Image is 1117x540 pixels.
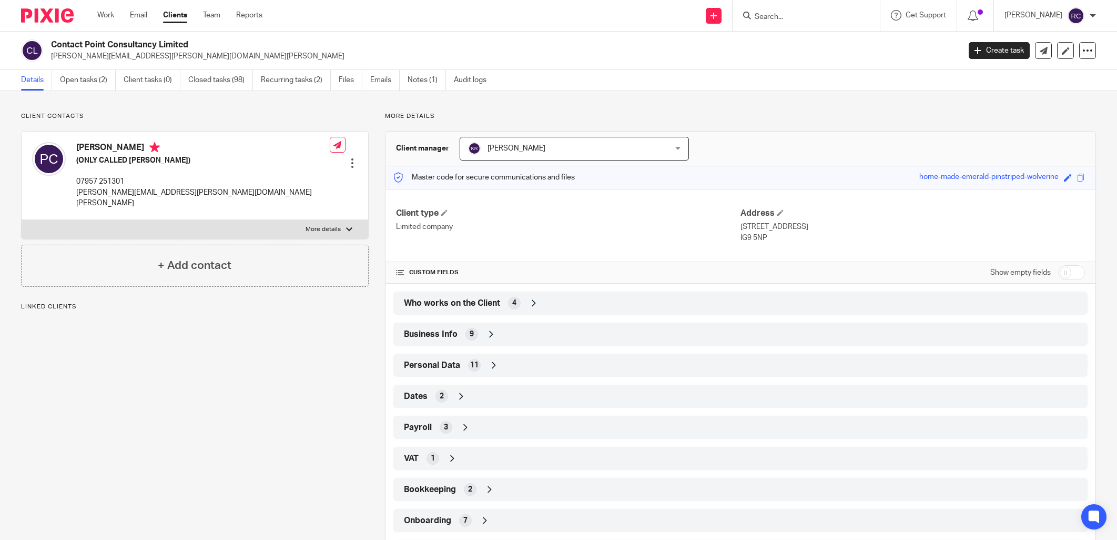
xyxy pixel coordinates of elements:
[21,112,369,121] p: Client contacts
[21,8,74,23] img: Pixie
[906,12,946,19] span: Get Support
[393,172,575,183] p: Master code for secure communications and files
[440,391,444,402] span: 2
[339,70,362,91] a: Files
[188,70,253,91] a: Closed tasks (98)
[396,268,740,277] h4: CUSTOM FIELDS
[404,484,456,495] span: Bookkeeping
[32,142,66,176] img: svg%3E
[149,142,160,153] i: Primary
[404,391,428,402] span: Dates
[404,422,432,433] span: Payroll
[76,176,330,187] p: 07957 251301
[236,10,262,21] a: Reports
[488,145,545,152] span: [PERSON_NAME]
[51,51,953,62] p: [PERSON_NAME][EMAIL_ADDRESS][PERSON_NAME][DOMAIN_NAME][PERSON_NAME]
[76,187,330,209] p: [PERSON_NAME][EMAIL_ADDRESS][PERSON_NAME][DOMAIN_NAME][PERSON_NAME]
[444,422,448,433] span: 3
[203,10,220,21] a: Team
[404,453,419,464] span: VAT
[163,10,187,21] a: Clients
[740,222,1085,232] p: [STREET_ADDRESS]
[404,360,460,371] span: Personal Data
[919,172,1059,184] div: home-made-emerald-pinstriped-wolverine
[470,329,474,339] span: 9
[740,208,1085,219] h4: Address
[969,42,1030,59] a: Create task
[60,70,116,91] a: Open tasks (2)
[1068,7,1084,24] img: svg%3E
[158,257,231,274] h4: + Add contact
[76,155,330,166] h5: (ONLY CALLED [PERSON_NAME])
[21,303,369,311] p: Linked clients
[408,70,446,91] a: Notes (1)
[51,39,773,51] h2: Contact Point Consultancy Limited
[990,267,1051,278] label: Show empty fields
[21,39,43,62] img: svg%3E
[512,298,516,308] span: 4
[754,13,848,22] input: Search
[261,70,331,91] a: Recurring tasks (2)
[1004,10,1062,21] p: [PERSON_NAME]
[370,70,400,91] a: Emails
[463,515,468,526] span: 7
[306,225,341,234] p: More details
[396,143,449,154] h3: Client manager
[124,70,180,91] a: Client tasks (0)
[385,112,1096,121] p: More details
[404,298,500,309] span: Who works on the Client
[740,233,1085,243] p: IG9 5NP
[76,142,330,155] h4: [PERSON_NAME]
[470,360,479,371] span: 11
[396,222,740,232] p: Limited company
[97,10,114,21] a: Work
[130,10,147,21] a: Email
[404,329,458,340] span: Business Info
[468,484,472,495] span: 2
[468,142,481,155] img: svg%3E
[454,70,494,91] a: Audit logs
[431,453,435,464] span: 1
[21,70,52,91] a: Details
[396,208,740,219] h4: Client type
[404,515,451,526] span: Onboarding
